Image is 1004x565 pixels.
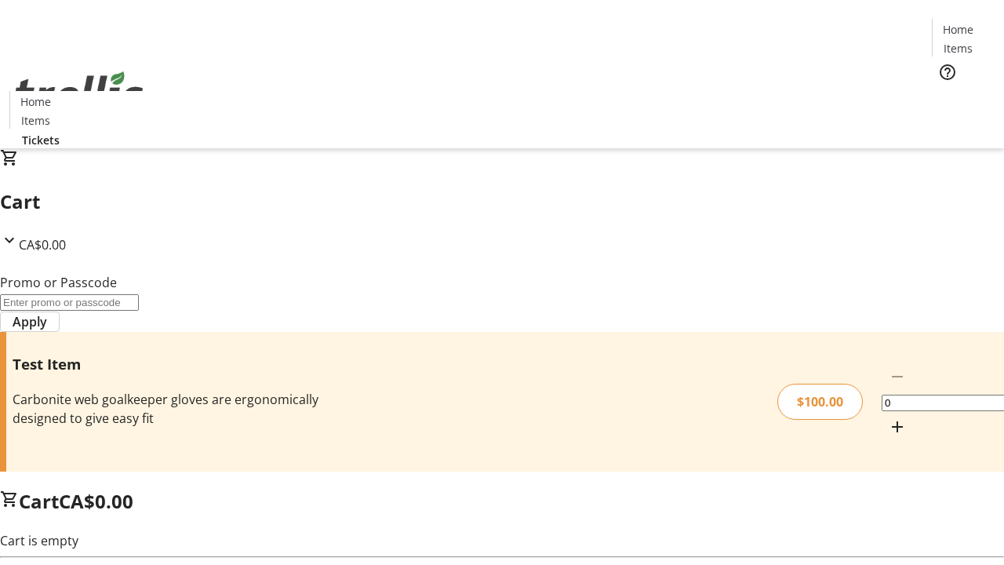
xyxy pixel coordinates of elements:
[13,312,47,331] span: Apply
[944,40,973,56] span: Items
[10,112,60,129] a: Items
[777,384,863,420] div: $100.00
[933,21,983,38] a: Home
[9,54,149,133] img: Orient E2E Organization oLZarfd70T's Logo
[9,132,72,148] a: Tickets
[882,411,913,443] button: Increment by one
[19,236,66,253] span: CA$0.00
[944,91,982,108] span: Tickets
[13,353,355,375] h3: Test Item
[932,56,963,88] button: Help
[21,112,50,129] span: Items
[22,132,60,148] span: Tickets
[10,93,60,110] a: Home
[933,40,983,56] a: Items
[59,488,133,514] span: CA$0.00
[932,91,995,108] a: Tickets
[943,21,973,38] span: Home
[20,93,51,110] span: Home
[13,390,355,428] div: Carbonite web goalkeeper gloves are ergonomically designed to give easy fit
